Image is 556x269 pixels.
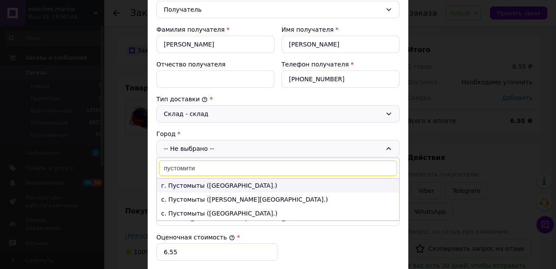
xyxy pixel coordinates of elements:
label: Имя получателя [281,26,334,33]
label: Телефон получателя [281,61,349,68]
div: Получатель [164,5,382,14]
li: с. Пустомыты ([PERSON_NAME][GEOGRAPHIC_DATA].) [157,193,399,206]
li: с. Пустомыты ([GEOGRAPHIC_DATA].) [157,206,399,220]
div: Город [156,130,400,138]
input: +380 [281,70,400,88]
label: Оценочная стоимость [156,234,235,241]
label: Отчество получателя [156,61,225,68]
label: Фамилия получателя [156,26,225,33]
div: -- Не выбрано -- [156,140,400,157]
div: Тип доставки [156,95,400,103]
input: Найти [159,160,397,176]
div: Склад - склад [164,109,382,119]
li: г. Пустомыты ([GEOGRAPHIC_DATA].) [157,179,399,193]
